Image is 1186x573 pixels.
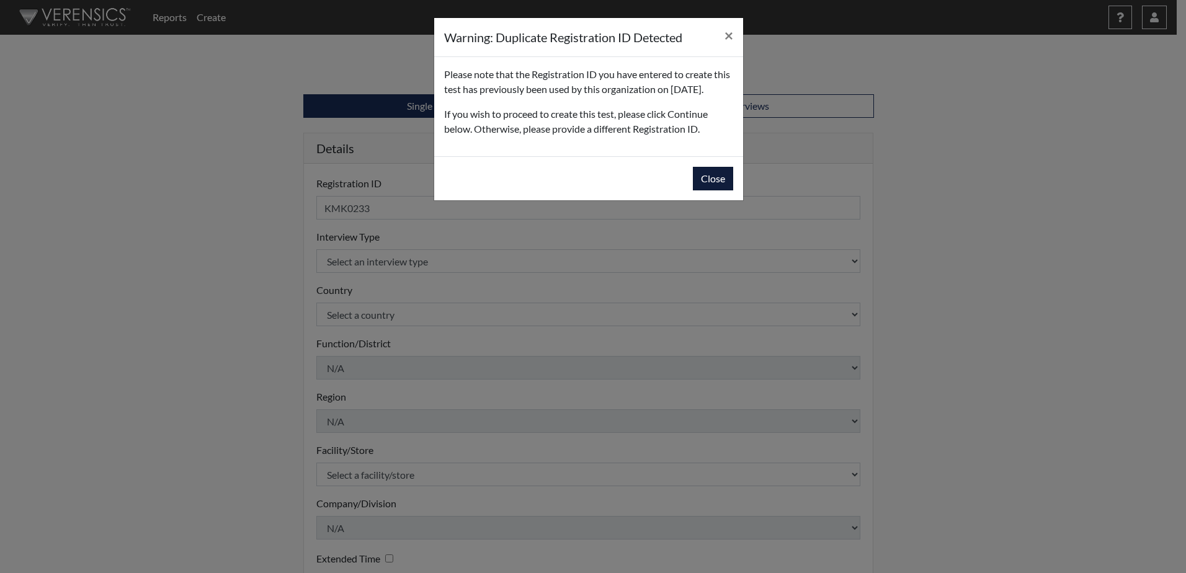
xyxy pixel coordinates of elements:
p: Please note that the Registration ID you have entered to create this test has previously been use... [444,67,733,97]
p: If you wish to proceed to create this test, please click Continue below. Otherwise, please provid... [444,107,733,136]
h5: Warning: Duplicate Registration ID Detected [444,28,682,47]
button: Close [715,18,743,53]
span: × [725,26,733,44]
button: Close [693,167,733,190]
